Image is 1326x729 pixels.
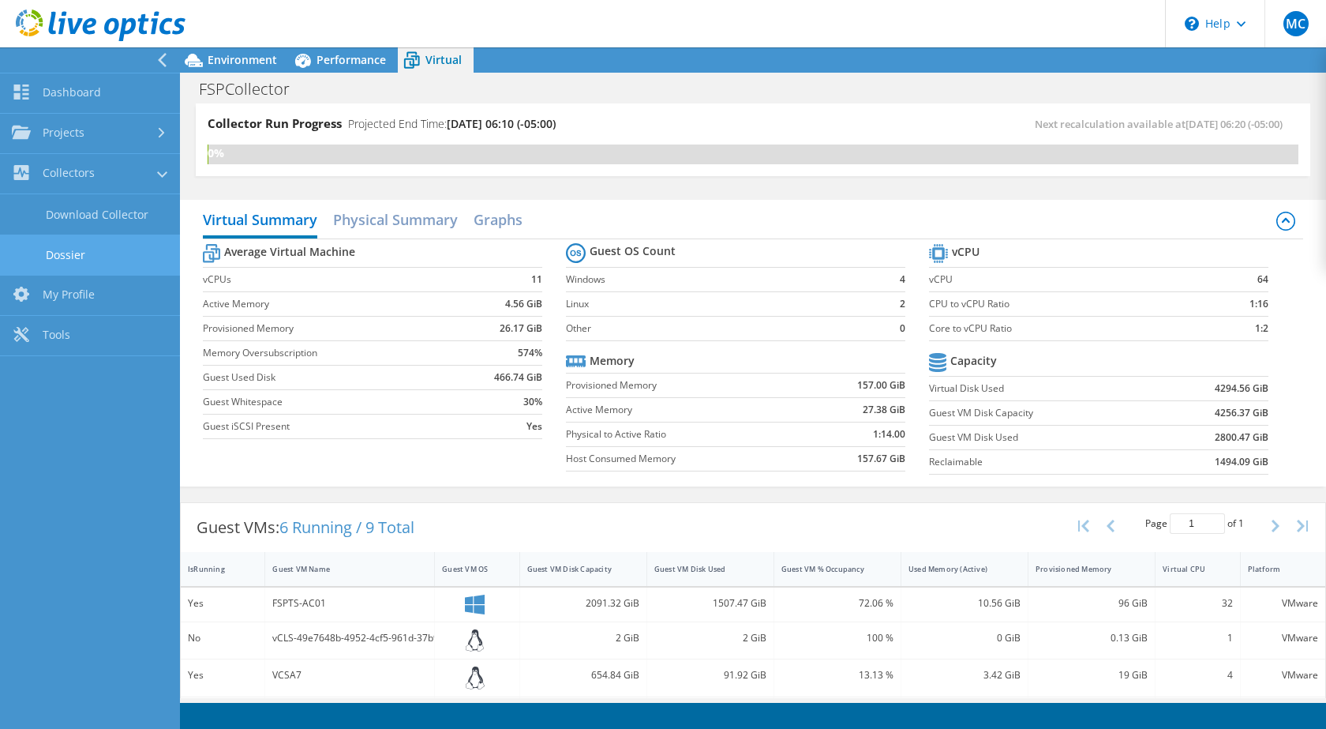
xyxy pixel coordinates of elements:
h2: Physical Summary [333,204,458,235]
span: 6 Running / 9 Total [279,517,414,538]
div: 19 GiB [1036,667,1148,684]
b: 11 [531,272,542,287]
h2: Graphs [474,204,523,235]
b: 1:2 [1255,321,1268,336]
label: vCPU [929,272,1210,287]
b: 574% [518,345,542,361]
span: Next recalculation available at [1035,117,1290,131]
span: MC [1283,11,1309,36]
div: VMware [1248,667,1318,684]
div: VCSA7 [272,667,427,684]
b: 30% [523,394,542,410]
div: 96 GiB [1036,595,1148,612]
b: 157.67 GiB [857,451,905,467]
label: Physical to Active Ratio [566,427,807,442]
label: Active Memory [203,296,461,312]
b: 26.17 GiB [500,321,542,336]
b: 64 [1257,272,1268,287]
div: 2091.32 GiB [527,595,639,612]
b: 4 [900,272,905,287]
div: 3.42 GiB [908,667,1021,684]
span: 1 [1238,517,1244,530]
div: Guest VM OS [442,564,493,574]
label: Provisioned Memory [566,378,807,393]
div: Provisioned Memory [1036,564,1129,574]
svg: \n [1185,17,1199,31]
span: Page of [1145,513,1244,534]
b: 0 [900,321,905,336]
b: Capacity [950,353,997,369]
div: vCLS-49e7648b-4952-4cf5-961d-37b915d80a8f [272,629,427,647]
div: VMware [1248,595,1318,612]
div: 0 GiB [908,629,1021,647]
label: vCPUs [203,272,461,287]
label: Guest VM Disk Capacity [929,405,1159,421]
label: CPU to vCPU Ratio [929,296,1210,312]
label: Active Memory [566,402,807,418]
label: Other [566,321,889,336]
b: 1:16 [1249,296,1268,312]
b: Guest OS Count [590,243,676,259]
div: Platform [1248,564,1299,574]
label: Memory Oversubscription [203,345,461,361]
h1: FSPCollector [192,81,314,98]
div: FSPTS-AC01 [272,595,427,612]
div: 10.56 GiB [908,595,1021,612]
b: 27.38 GiB [863,402,905,418]
div: 1507.47 GiB [654,595,766,612]
b: 2 [900,296,905,312]
div: VMware [1248,629,1318,647]
div: Guest VM % Occupancy [781,564,875,574]
label: Host Consumed Memory [566,451,807,467]
div: 2 GiB [654,629,766,647]
h4: Projected End Time: [348,115,556,133]
b: Average Virtual Machine [224,244,355,260]
label: Provisioned Memory [203,321,461,336]
div: 72.06 % [781,595,893,612]
div: IsRunning [188,564,238,574]
div: Virtual CPU [1163,564,1213,574]
b: 1494.09 GiB [1215,454,1268,470]
div: Guest VM Name [272,564,408,574]
div: 654.84 GiB [527,667,639,684]
div: 1 [1163,629,1232,647]
label: Guest iSCSI Present [203,419,461,434]
label: Guest VM Disk Used [929,430,1159,445]
div: 13.13 % [781,667,893,684]
b: 4256.37 GiB [1215,405,1268,421]
label: Guest Used Disk [203,370,461,385]
label: Guest Whitespace [203,394,461,410]
div: Guest VM Disk Used [654,564,747,574]
b: vCPU [952,244,980,260]
span: [DATE] 06:10 (-05:00) [447,116,556,131]
span: Virtual [425,52,462,67]
b: Yes [526,419,542,434]
b: 157.00 GiB [857,378,905,393]
div: Guest VMs: [181,503,430,552]
label: Reclaimable [929,454,1159,470]
div: Guest VM Disk Capacity [527,564,620,574]
div: 2 GiB [527,629,639,647]
div: Used Memory (Active) [908,564,1002,574]
label: Virtual Disk Used [929,381,1159,396]
div: 100 % [781,629,893,647]
div: 32 [1163,595,1232,612]
b: 1:14.00 [873,427,905,442]
span: Performance [317,52,386,67]
input: jump to page [1170,513,1225,534]
span: [DATE] 06:20 (-05:00) [1186,117,1283,131]
h2: Virtual Summary [203,204,317,239]
div: Yes [188,595,257,612]
label: Core to vCPU Ratio [929,321,1210,336]
div: No [188,629,257,647]
b: 4.56 GiB [505,296,542,312]
div: Yes [188,667,257,684]
label: Linux [566,296,889,312]
b: 4294.56 GiB [1215,381,1268,396]
b: 2800.47 GiB [1215,430,1268,445]
div: 91.92 GiB [654,667,766,684]
b: 466.74 GiB [494,370,542,385]
b: Memory [590,353,635,369]
div: 4 [1163,667,1232,684]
